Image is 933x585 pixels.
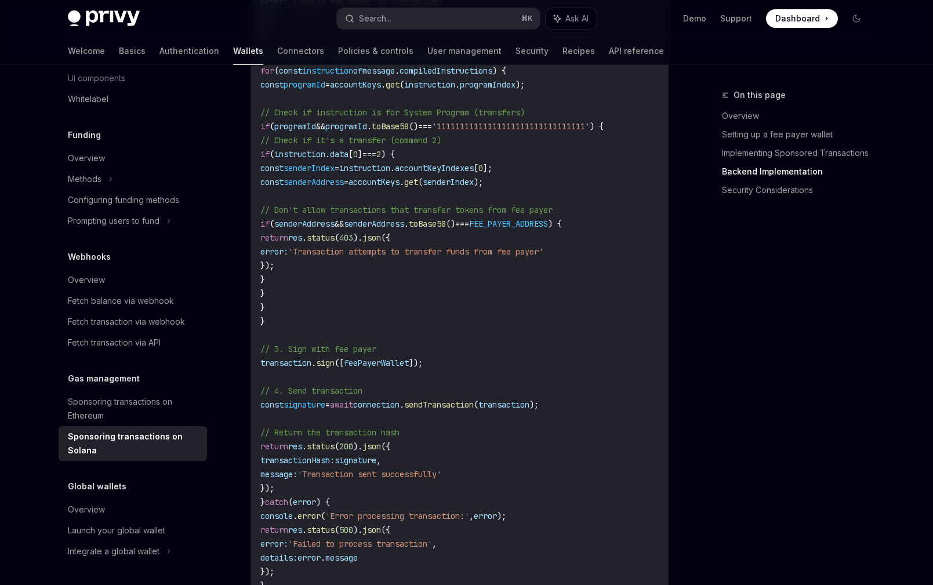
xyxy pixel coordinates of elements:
span: 403 [339,232,353,243]
span: sendTransaction [404,399,474,410]
span: [ [348,149,353,159]
a: Authentication [159,37,219,65]
span: if [260,219,270,229]
span: instruction [302,66,353,76]
span: programIndex [460,79,515,90]
span: transaction [260,358,311,368]
span: res [288,232,302,243]
span: ) { [381,149,395,159]
span: instruction [339,163,390,173]
span: connection [353,399,400,410]
div: Overview [68,503,105,517]
span: status [307,441,335,452]
span: 500 [339,525,353,535]
a: Overview [59,270,207,290]
span: () [409,121,418,132]
a: Basics [119,37,146,65]
span: ⌘ K [521,14,533,23]
div: Configuring funding methods [68,193,179,207]
span: ]); [409,358,423,368]
span: 'Failed to process transaction' [288,539,432,549]
h5: Webhooks [68,250,111,264]
span: ( [400,79,404,90]
a: Configuring funding methods [59,190,207,210]
span: console [260,511,293,521]
span: transaction [478,399,529,410]
span: const [279,66,302,76]
a: Wallets [233,37,263,65]
span: . [293,511,297,521]
span: && [335,219,344,229]
span: ) { [548,219,562,229]
span: } [260,316,265,326]
div: Fetch balance via webhook [68,294,174,308]
span: 'Transaction sent successfully' [297,469,441,479]
span: }); [260,483,274,493]
span: const [260,163,284,173]
span: return [260,232,288,243]
span: ); [529,399,539,410]
a: Fetch transaction via API [59,332,207,353]
button: Ask AI [546,8,597,29]
span: toBase58 [409,219,446,229]
h5: Gas management [68,372,140,386]
span: transactionHash: [260,455,335,466]
span: === [418,121,432,132]
span: () [446,219,455,229]
span: . [395,66,400,76]
a: Sponsoring transactions on Ethereum [59,391,207,426]
span: res [288,525,302,535]
span: ({ [381,525,390,535]
span: ({ [381,441,390,452]
h5: Funding [68,128,101,142]
div: Search... [359,12,391,26]
a: Overview [59,148,207,169]
span: 0 [478,163,483,173]
span: error: [260,539,288,549]
span: catch [265,497,288,507]
a: Fetch balance via webhook [59,290,207,311]
div: Integrate a global wallet [68,544,159,558]
div: Overview [68,273,105,287]
span: accountKeys [348,177,400,187]
img: dark logo [68,10,140,27]
span: get [386,79,400,90]
span: } [260,288,265,299]
span: [ [474,163,478,173]
span: // 3. Sign with fee payer [260,344,376,354]
span: . [367,121,372,132]
span: ( [474,399,478,410]
a: User management [427,37,502,65]
span: status [307,232,335,243]
a: Security [515,37,549,65]
span: ] [358,149,362,159]
span: return [260,525,288,535]
span: json [362,232,381,243]
span: data [330,149,348,159]
span: } [260,302,265,313]
span: message [325,553,358,563]
div: Fetch transaction via API [68,336,161,350]
span: ( [335,441,339,452]
span: get [404,177,418,187]
span: compiledInstructions [400,66,492,76]
span: ( [274,66,279,76]
span: '11111111111111111111111111111111' [432,121,590,132]
span: === [455,219,469,229]
span: , [376,455,381,466]
span: && [316,121,325,132]
a: Recipes [562,37,595,65]
span: json [362,525,381,535]
span: ]; [483,163,492,173]
span: // Don't allow transactions that transfer tokens from fee payer [260,205,553,215]
span: error [474,511,497,521]
a: Backend Implementation [722,162,875,181]
span: ); [497,511,506,521]
a: Support [720,13,752,24]
span: } [260,274,265,285]
span: signature [284,399,325,410]
div: Launch your global wallet [68,524,165,537]
span: if [260,149,270,159]
a: Setting up a fee payer wallet [722,125,875,144]
span: senderAddress [284,177,344,187]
